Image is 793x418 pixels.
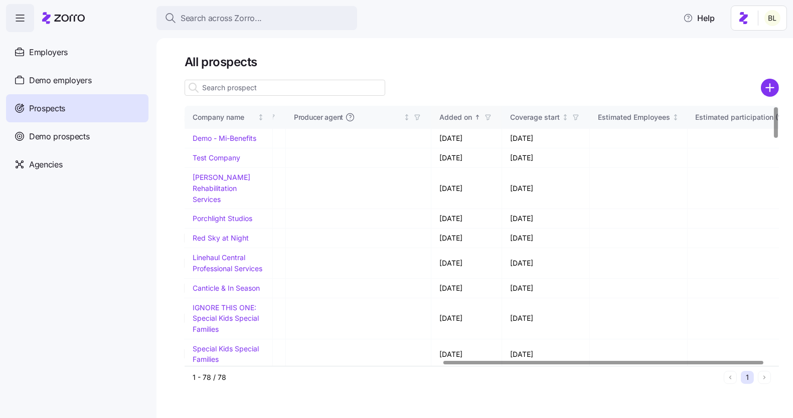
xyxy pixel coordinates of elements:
button: Help [675,8,723,28]
span: Demo employers [29,74,92,87]
span: Employers [29,46,68,59]
td: [DATE] [431,229,502,248]
td: [DATE] [502,248,590,278]
div: Company name [193,112,256,123]
div: Not sorted [672,114,679,121]
div: Not sorted [257,114,264,121]
div: 1 - 78 / 78 [193,372,720,382]
a: Test Company [193,153,240,162]
td: [DATE] [502,209,590,229]
span: Producer agent [294,112,343,122]
td: [DATE] [431,209,502,229]
div: Estimated participation (%) [696,112,788,123]
div: Added on [439,112,472,123]
img: 2fabda6663eee7a9d0b710c60bc473af [764,10,780,26]
td: [DATE] [431,279,502,298]
button: Search across Zorro... [156,6,357,30]
a: Canticle & In Season [193,284,260,292]
th: Estimated EmployeesNot sorted [590,106,688,129]
a: Demo prospects [6,122,148,150]
td: [DATE] [502,148,590,168]
td: [DATE] [502,229,590,248]
span: Help [683,12,715,24]
a: IGNORE THIS ONE: Special Kids Special Families [193,303,259,333]
a: Porchlight Studios [193,214,252,223]
td: [DATE] [431,129,502,148]
div: Sorted ascending [474,114,481,121]
td: [DATE] [502,298,590,339]
svg: add icon [761,79,779,97]
span: Demo prospects [29,130,90,143]
a: Employers [6,38,148,66]
span: Search across Zorro... [181,12,262,25]
a: Agencies [6,150,148,178]
th: Added onSorted ascending [431,106,502,129]
td: [DATE] [502,279,590,298]
input: Search prospect [185,80,385,96]
td: [DATE] [431,339,502,369]
a: Linehaul Central Professional Services [193,253,262,273]
button: Next page [758,371,771,384]
th: Company nameNot sorted [185,106,273,129]
span: Prospects [29,102,65,115]
a: Special Kids Special Families [193,344,259,364]
td: [DATE] [431,168,502,209]
td: [DATE] [502,339,590,369]
th: Coverage startNot sorted [502,106,590,129]
div: Not sorted [562,114,569,121]
h1: All prospects [185,54,779,70]
a: Prospects [6,94,148,122]
td: [DATE] [431,298,502,339]
button: 1 [741,371,754,384]
div: Estimated Employees [598,112,670,123]
td: [DATE] [502,129,590,148]
a: Red Sky at Night [193,234,249,242]
td: [DATE] [431,148,502,168]
button: Previous page [724,371,737,384]
div: Coverage start [510,112,560,123]
a: [PERSON_NAME] Rehabilitation Services [193,173,250,203]
span: Agencies [29,158,62,171]
div: Not sorted [403,114,410,121]
a: Demo employers [6,66,148,94]
a: Demo - Mi-Benefits [193,134,256,142]
td: [DATE] [431,248,502,278]
th: Producer agentNot sorted [286,106,431,129]
td: [DATE] [502,168,590,209]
